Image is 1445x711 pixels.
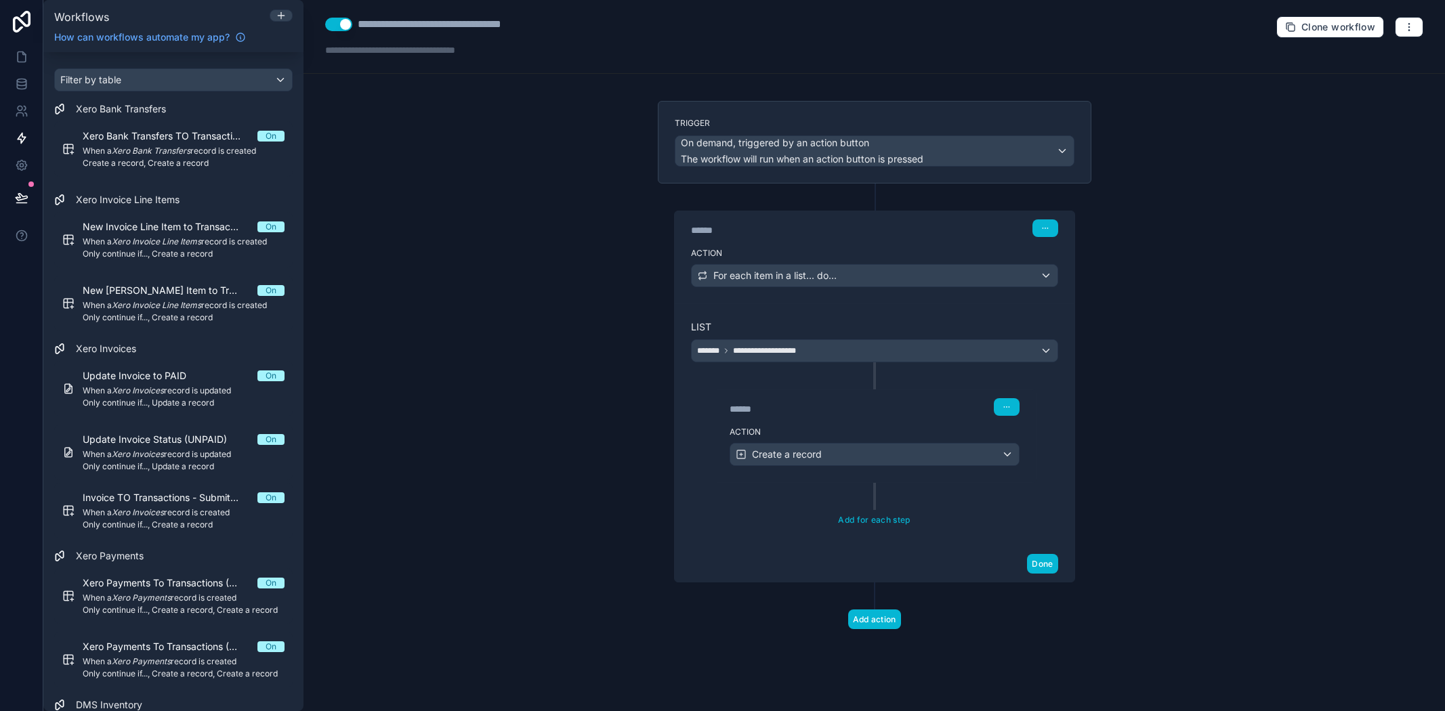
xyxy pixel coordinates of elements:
button: Add action [848,609,901,629]
label: Trigger [675,118,1074,129]
label: List [691,320,1058,334]
span: Workflows [54,10,109,24]
button: Done [1027,554,1057,574]
button: Clone workflow [1276,16,1384,38]
a: How can workflows automate my app? [49,30,251,44]
span: How can workflows automate my app? [54,30,230,44]
button: On demand, triggered by an action buttonThe workflow will run when an action button is pressed [675,135,1074,167]
button: For each item in a list... do... [691,264,1058,287]
span: The workflow will run when an action button is pressed [681,153,923,165]
span: For each item in a list... do... [713,269,837,282]
button: Create a record [730,443,1020,466]
button: Add for each step [833,510,915,530]
span: Create a record [752,448,822,461]
span: On demand, triggered by an action button [681,136,869,150]
span: Clone workflow [1301,21,1375,33]
label: Action [730,427,1020,437]
label: Action [691,248,1058,259]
